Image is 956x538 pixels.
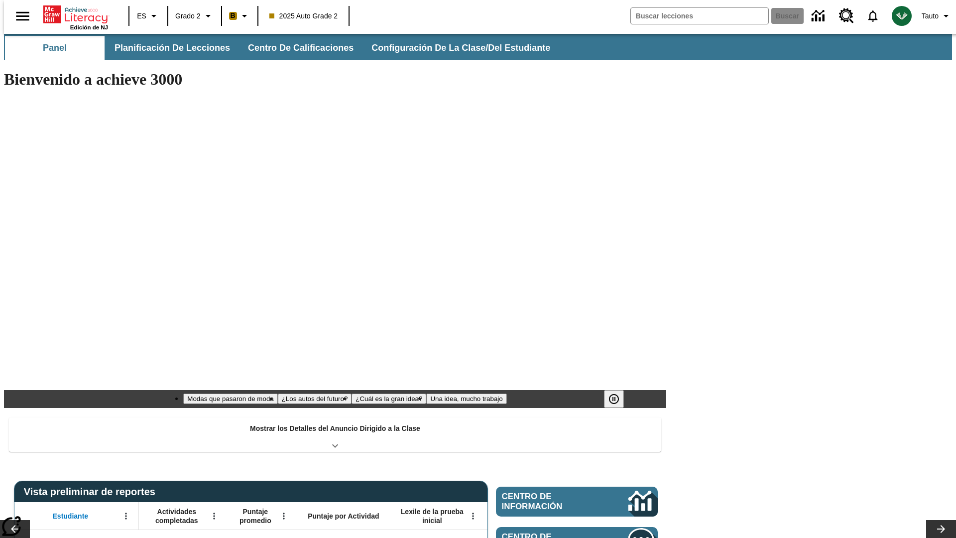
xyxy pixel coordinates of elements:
button: Abrir menú [276,509,291,524]
span: Actividades completadas [144,507,210,525]
a: Centro de información [496,487,658,517]
div: Subbarra de navegación [4,34,952,60]
a: Centro de información [806,2,833,30]
button: Diapositiva 3 ¿Cuál es la gran idea? [352,394,426,404]
button: Centro de calificaciones [240,36,361,60]
div: Portada [43,3,108,30]
span: Centro de calificaciones [248,42,354,54]
span: Panel [43,42,67,54]
p: Mostrar los Detalles del Anuncio Dirigido a la Clase [250,423,420,434]
span: 2025 Auto Grade 2 [269,11,338,21]
h1: Bienvenido a achieve 3000 [4,70,666,89]
a: Centro de recursos, Se abrirá en una pestaña nueva. [833,2,860,29]
input: Buscar campo [631,8,768,24]
span: Tauto [922,11,939,21]
button: Diapositiva 2 ¿Los autos del futuro? [278,394,352,404]
button: Panel [5,36,105,60]
button: Perfil/Configuración [918,7,956,25]
span: Lexile de la prueba inicial [396,507,469,525]
img: avatar image [892,6,912,26]
button: Abrir el menú lateral [8,1,37,31]
button: Abrir menú [119,509,133,524]
span: ES [137,11,146,21]
button: Abrir menú [207,509,222,524]
div: Pausar [604,390,634,408]
button: Abrir menú [466,509,480,524]
span: Estudiante [53,512,89,521]
button: Configuración de la clase/del estudiante [363,36,558,60]
span: Edición de NJ [70,24,108,30]
span: Puntaje promedio [232,507,279,525]
button: Diapositiva 4 Una idea, mucho trabajo [426,394,506,404]
span: Vista preliminar de reportes [24,486,160,498]
button: Carrusel de lecciones, seguir [926,520,956,538]
button: Lenguaje: ES, Selecciona un idioma [132,7,164,25]
button: Planificación de lecciones [107,36,238,60]
span: Grado 2 [175,11,201,21]
button: Boost El color de la clase es anaranjado claro. Cambiar el color de la clase. [225,7,254,25]
span: Configuración de la clase/del estudiante [371,42,550,54]
span: B [231,9,236,22]
button: Pausar [604,390,624,408]
span: Puntaje por Actividad [308,512,379,521]
div: Subbarra de navegación [4,36,559,60]
button: Diapositiva 1 Modas que pasaron de moda [183,394,277,404]
div: Mostrar los Detalles del Anuncio Dirigido a la Clase [9,417,661,452]
span: Centro de información [502,492,595,512]
button: Grado: Grado 2, Elige un grado [171,7,218,25]
span: Planificación de lecciones [115,42,230,54]
button: Escoja un nuevo avatar [886,3,918,29]
a: Portada [43,4,108,24]
a: Notificaciones [860,3,886,29]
